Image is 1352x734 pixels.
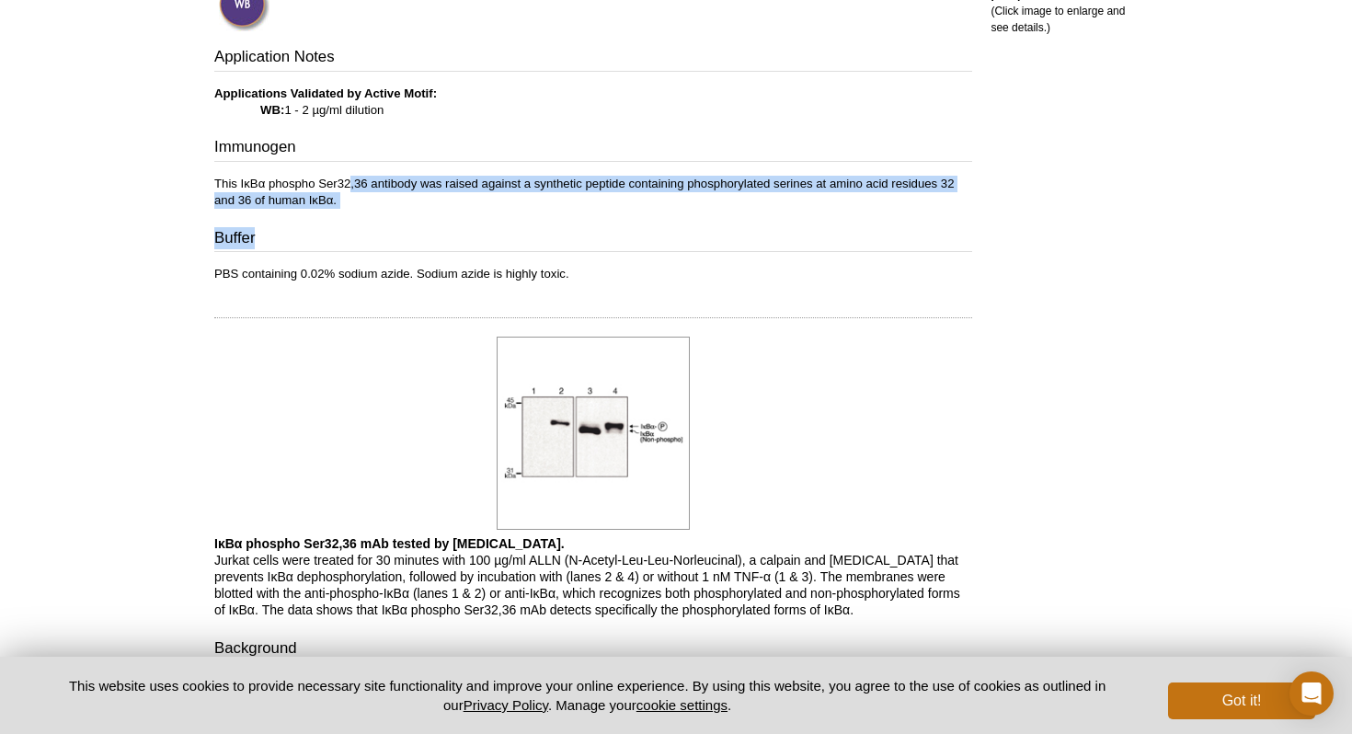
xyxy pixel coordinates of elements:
div: Open Intercom Messenger [1289,671,1334,716]
p: This website uses cookies to provide necessary site functionality and improve your online experie... [37,676,1138,715]
button: Got it! [1168,682,1315,719]
p: 1 - 2 µg/ml dilution [214,86,972,119]
a: Privacy Policy [464,697,548,713]
b: Applications Validated by Active Motif: [214,86,437,100]
h3: Buffer [214,227,972,253]
p: This IκBα phospho Ser32,36 antibody was raised against a synthetic peptide containing phosphoryla... [214,176,972,209]
button: cookie settings [636,697,728,713]
h3: Application Notes [214,46,972,72]
p: Jurkat cells were treated for 30 minutes with 100 µg/ml ALLN (N-Acetyl-Leu-Leu-Norleucinal), a ca... [214,535,972,618]
strong: WB: [260,103,284,117]
b: IκBα phospho Ser32,36 mAb tested by [MEDICAL_DATA]. [214,536,565,551]
img: IκBα phospho Ser32,36 antibody (mAb) tested by Western blot. [497,337,690,530]
p: PBS containing 0.02% sodium azide. Sodium azide is highly toxic. [214,266,972,282]
h3: Immunogen [214,136,972,162]
h3: Background [214,637,972,663]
